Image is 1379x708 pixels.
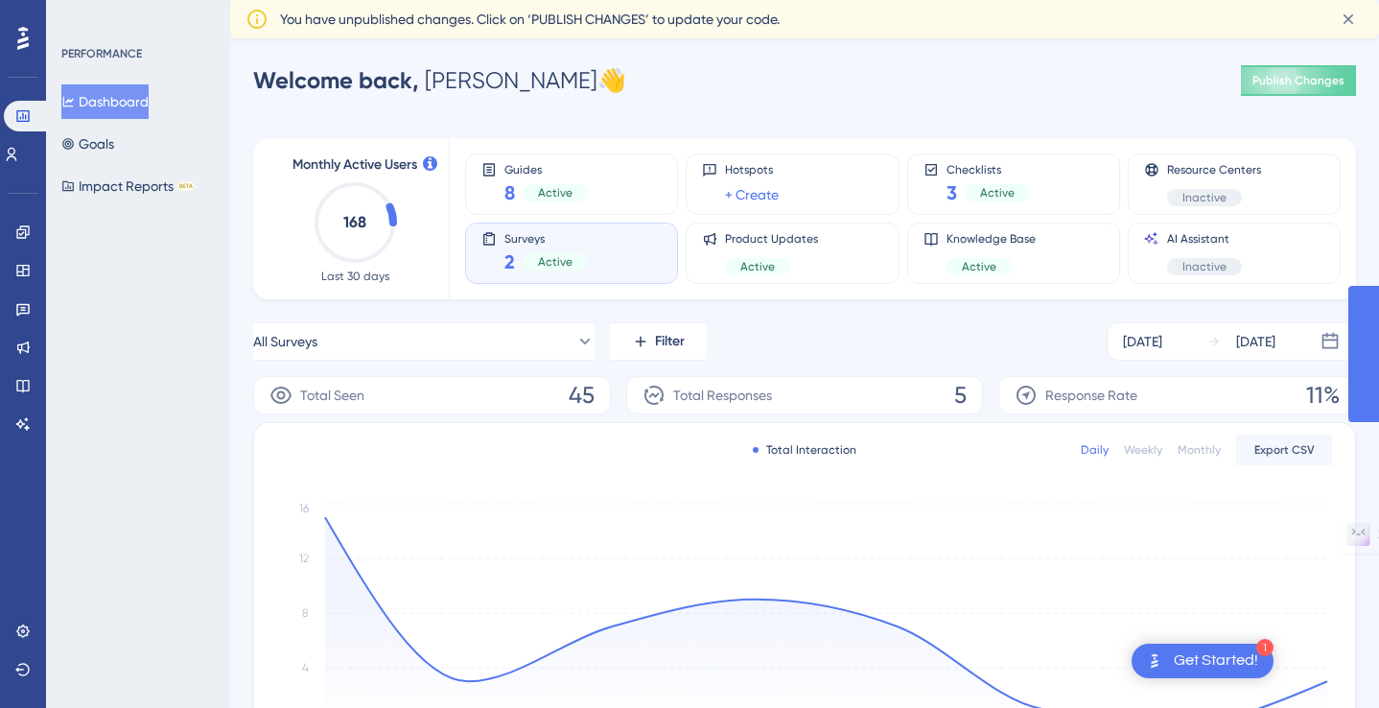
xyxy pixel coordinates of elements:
[504,179,515,206] span: 8
[302,606,309,620] tspan: 8
[299,502,309,515] tspan: 16
[253,66,419,94] span: Welcome back,
[253,330,317,353] span: All Surveys
[504,248,515,275] span: 2
[1132,644,1274,678] div: Open Get Started! checklist, remaining modules: 1
[1254,442,1315,458] span: Export CSV
[569,380,595,411] span: 45
[753,442,856,458] div: Total Interaction
[61,84,149,119] button: Dashboard
[280,8,780,31] span: You have unpublished changes. Click on ‘PUBLISH CHANGES’ to update your code.
[1123,330,1162,353] div: [DATE]
[1143,649,1166,673] img: launcher-image-alternative-text
[947,179,957,206] span: 3
[177,181,195,191] div: BETA
[321,269,389,284] span: Last 30 days
[725,162,779,177] span: Hotspots
[1178,442,1221,458] div: Monthly
[61,46,142,61] div: PERFORMANCE
[538,254,573,270] span: Active
[1124,442,1162,458] div: Weekly
[610,322,706,361] button: Filter
[1256,639,1274,656] div: 1
[299,552,309,565] tspan: 12
[61,169,195,203] button: Impact ReportsBETA
[253,322,595,361] button: All Surveys
[253,65,626,96] div: [PERSON_NAME] 👋
[1252,73,1344,88] span: Publish Changes
[343,213,366,231] text: 168
[1182,259,1227,274] span: Inactive
[980,185,1015,201] span: Active
[1045,384,1137,407] span: Response Rate
[673,384,772,407] span: Total Responses
[725,183,779,206] a: + Create
[947,231,1036,247] span: Knowledge Base
[1236,435,1332,465] button: Export CSV
[725,231,818,247] span: Product Updates
[1236,330,1275,353] div: [DATE]
[962,259,996,274] span: Active
[1167,162,1261,177] span: Resource Centers
[1174,650,1258,672] div: Get Started!
[300,384,364,407] span: Total Seen
[1298,632,1356,690] iframe: UserGuiding AI Assistant Launcher
[1241,65,1356,96] button: Publish Changes
[947,162,1030,176] span: Checklists
[1306,380,1340,411] span: 11%
[655,330,685,353] span: Filter
[538,185,573,201] span: Active
[61,127,114,161] button: Goals
[954,380,967,411] span: 5
[302,661,309,674] tspan: 4
[1182,190,1227,205] span: Inactive
[504,162,588,176] span: Guides
[740,259,775,274] span: Active
[1167,231,1242,247] span: AI Assistant
[504,231,588,245] span: Surveys
[1081,442,1109,458] div: Daily
[292,153,417,177] span: Monthly Active Users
